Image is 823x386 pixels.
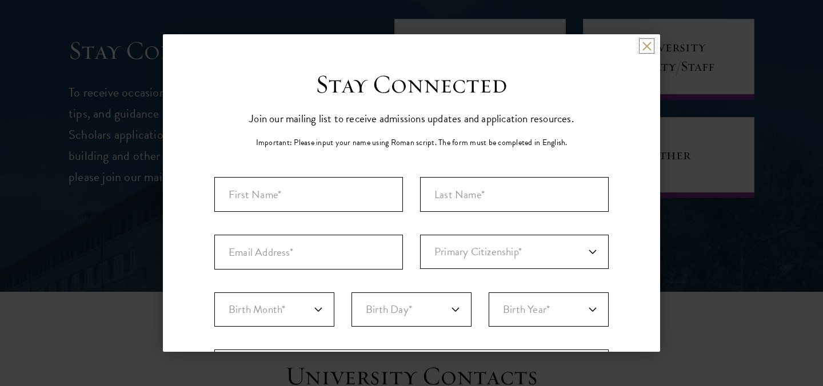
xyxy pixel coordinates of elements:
input: Email Address* [214,235,403,270]
select: Day [351,292,472,327]
h3: Stay Connected [315,69,508,100]
input: First Name* [214,177,403,212]
div: Primary Citizenship* [420,235,609,270]
select: Month [214,292,334,327]
p: Join our mailing list to receive admissions updates and application resources. [249,109,574,128]
p: Important: Please input your name using Roman script. The form must be completed in English. [256,136,568,148]
input: Last Name* [420,177,609,212]
div: Birthdate* [214,292,609,349]
div: Last Name (Family Name)* [420,177,609,212]
select: Year [489,292,609,327]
